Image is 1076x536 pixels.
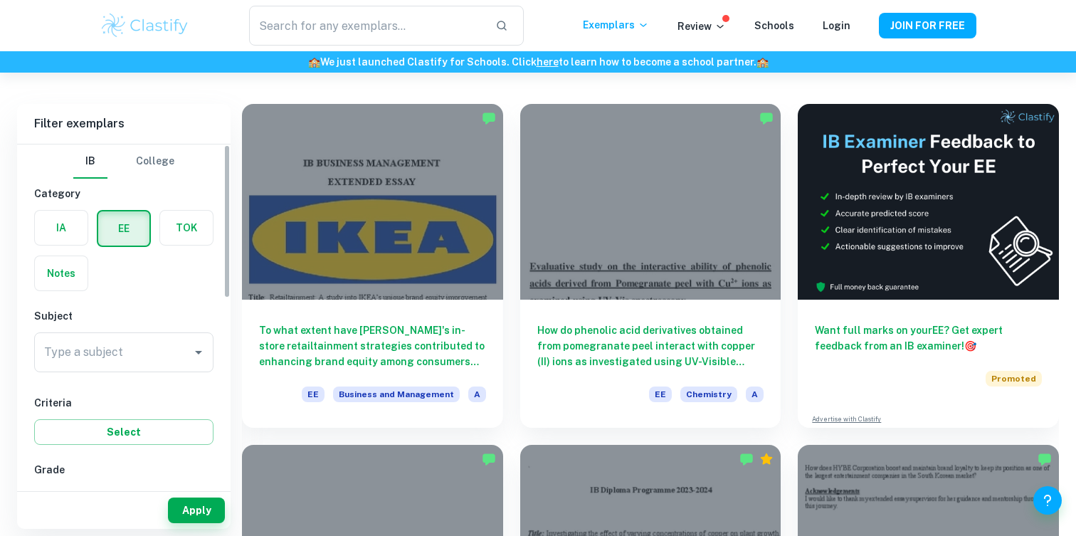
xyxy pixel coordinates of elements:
[168,498,225,523] button: Apply
[35,256,88,290] button: Notes
[3,54,1073,70] h6: We just launched Clastify for Schools. Click to learn how to become a school partner.
[798,104,1059,428] a: Want full marks on yourEE? Get expert feedback from an IB examiner!PromotedAdvertise with Clastify
[333,387,460,402] span: Business and Management
[879,13,976,38] button: JOIN FOR FREE
[759,111,774,125] img: Marked
[537,322,764,369] h6: How do phenolic acid derivatives obtained from pomegranate peel interact with copper (II) ions as...
[136,144,174,179] button: College
[812,414,881,424] a: Advertise with Clastify
[520,104,781,428] a: How do phenolic acid derivatives obtained from pomegranate peel interact with copper (II) ions as...
[680,387,737,402] span: Chemistry
[34,308,213,324] h6: Subject
[746,387,764,402] span: A
[1033,486,1062,515] button: Help and Feedback
[537,56,559,68] a: here
[34,395,213,411] h6: Criteria
[583,17,649,33] p: Exemplars
[798,104,1059,300] img: Thumbnail
[986,371,1042,387] span: Promoted
[34,462,213,478] h6: Grade
[754,20,794,31] a: Schools
[482,452,496,466] img: Marked
[468,387,486,402] span: A
[17,104,231,144] h6: Filter exemplars
[815,322,1042,354] h6: Want full marks on your EE ? Get expert feedback from an IB examiner!
[677,19,726,34] p: Review
[100,11,190,40] img: Clastify logo
[308,56,320,68] span: 🏫
[189,342,209,362] button: Open
[98,211,149,246] button: EE
[756,56,769,68] span: 🏫
[1038,452,1052,466] img: Marked
[649,387,672,402] span: EE
[259,322,486,369] h6: To what extent have [PERSON_NAME]'s in-store retailtainment strategies contributed to enhancing b...
[73,144,107,179] button: IB
[739,452,754,466] img: Marked
[160,211,213,245] button: TOK
[35,211,88,245] button: IA
[823,20,850,31] a: Login
[302,387,325,402] span: EE
[34,419,213,445] button: Select
[482,111,496,125] img: Marked
[242,104,503,428] a: To what extent have [PERSON_NAME]'s in-store retailtainment strategies contributed to enhancing b...
[249,6,484,46] input: Search for any exemplars...
[964,340,976,352] span: 🎯
[759,452,774,466] div: Premium
[73,144,174,179] div: Filter type choice
[34,186,213,201] h6: Category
